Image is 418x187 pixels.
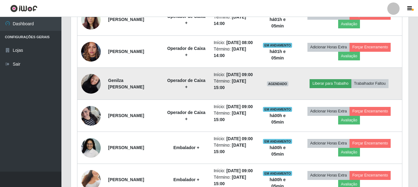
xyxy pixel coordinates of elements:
[267,81,288,86] span: AGENDADO
[226,104,253,109] time: [DATE] 09:00
[108,49,144,54] strong: [PERSON_NAME]
[307,107,350,116] button: Adicionar Horas Extra
[350,139,391,148] button: Forçar Encerramento
[310,79,351,88] button: Liberar para Trabalho
[270,145,286,157] strong: há 00 h e 05 min
[10,5,37,12] img: CoreUI Logo
[338,52,360,60] button: Avaliação
[214,110,256,123] li: Término:
[270,49,286,60] strong: há 01 h e 05 min
[108,113,144,118] strong: [PERSON_NAME]
[263,139,292,144] span: EM ANDAMENTO
[214,39,256,46] li: Início:
[226,168,253,173] time: [DATE] 09:00
[214,168,256,174] li: Início:
[81,39,101,65] img: 1734465947432.jpeg
[173,145,199,150] strong: Embalador +
[214,71,256,78] li: Início:
[226,40,253,45] time: [DATE] 08:00
[214,142,256,155] li: Término:
[214,78,256,91] li: Término:
[214,104,256,110] li: Início:
[108,78,144,89] strong: Genilza [PERSON_NAME]
[226,136,253,141] time: [DATE] 09:00
[81,98,101,133] img: 1747411787126.jpeg
[307,139,350,148] button: Adicionar Horas Extra
[338,20,360,28] button: Avaliação
[350,43,391,51] button: Forçar Encerramento
[351,79,389,88] button: Trabalhador Faltou
[270,113,286,124] strong: há 00 h e 05 min
[307,171,350,180] button: Adicionar Horas Extra
[214,174,256,187] li: Término:
[173,177,199,182] strong: Embalador +
[167,110,205,121] strong: Operador de Caixa +
[167,78,205,89] strong: Operador de Caixa +
[167,46,205,57] strong: Operador de Caixa +
[307,43,350,51] button: Adicionar Horas Extra
[81,71,101,97] img: 1755980716482.jpeg
[81,128,101,168] img: 1734175120781.jpeg
[108,177,144,182] strong: [PERSON_NAME]
[108,145,144,150] strong: [PERSON_NAME]
[350,171,391,180] button: Forçar Encerramento
[270,17,286,28] strong: há 01 h e 05 min
[108,17,144,22] strong: [PERSON_NAME]
[263,43,292,48] span: EM ANDAMENTO
[214,136,256,142] li: Início:
[81,6,101,33] img: 1743385442240.jpeg
[338,148,360,157] button: Avaliação
[214,14,256,27] li: Término:
[167,14,205,25] strong: Operador de Caixa +
[338,116,360,124] button: Avaliação
[263,107,292,112] span: EM ANDAMENTO
[350,107,391,116] button: Forçar Encerramento
[263,171,292,176] span: EM ANDAMENTO
[214,46,256,59] li: Término:
[226,72,253,77] time: [DATE] 09:00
